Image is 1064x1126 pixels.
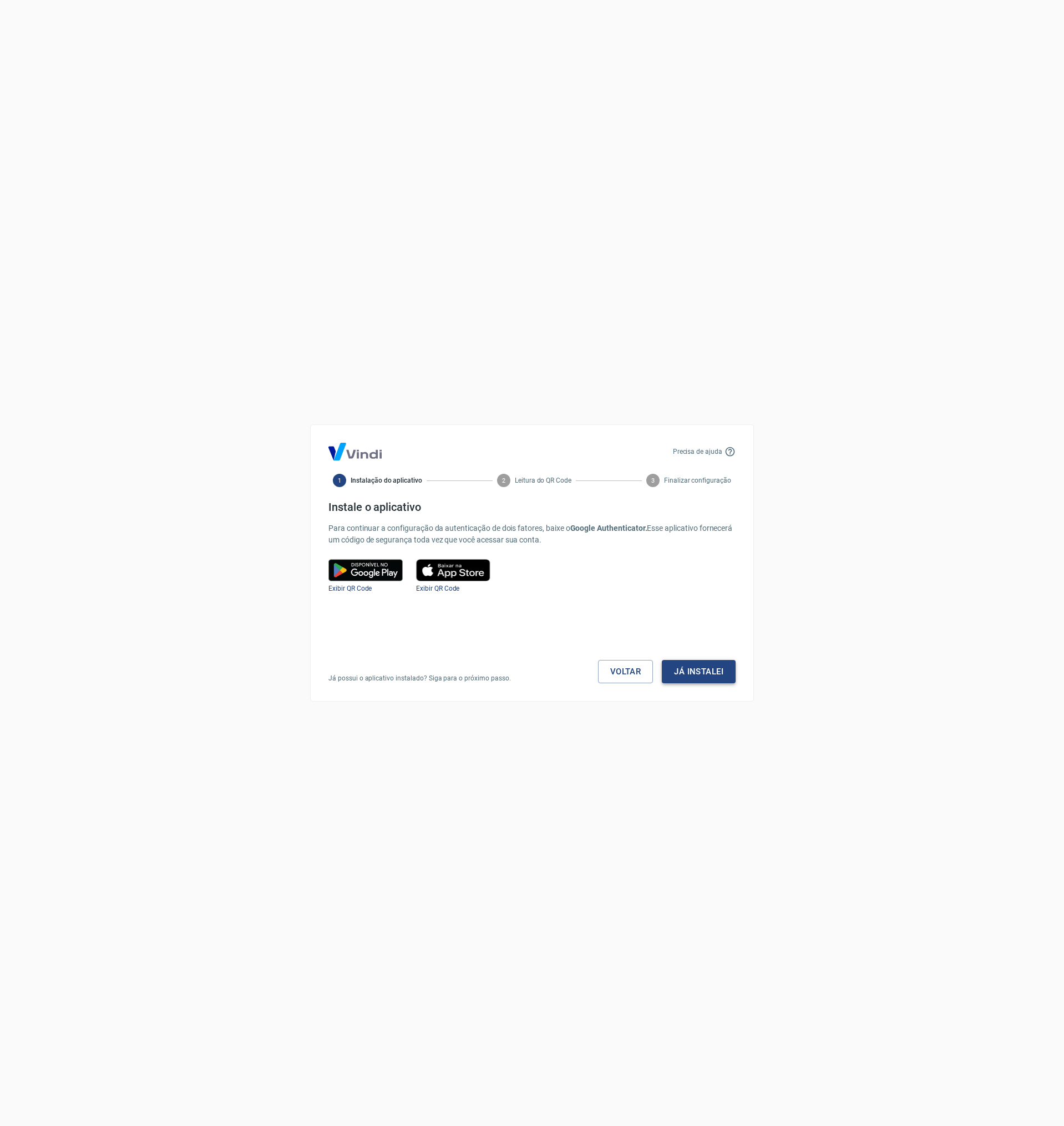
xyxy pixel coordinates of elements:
p: Para continuar a configuração da autenticação de dois fatores, baixe o Esse aplicativo fornecerá ... [328,523,736,546]
img: google play [328,559,403,581]
p: Já possui o aplicativo instalado? Siga para o próximo passo. [328,673,511,683]
p: Precisa de ajuda [673,447,722,457]
a: Exibir QR Code [328,585,372,592]
img: Logo Vind [328,443,382,460]
h4: Instale o aplicativo [328,500,736,514]
text: 1 [338,477,341,484]
span: Instalação do aplicativo [351,475,422,485]
span: Leitura do QR Code [515,475,571,485]
button: Já instalei [662,660,736,683]
b: Google Authenticator. [570,524,647,533]
img: play [416,559,490,581]
span: Finalizar configuração [664,475,731,485]
text: 3 [651,477,655,484]
a: Exibir QR Code [416,585,459,592]
text: 2 [502,477,505,484]
a: Voltar [598,660,653,683]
